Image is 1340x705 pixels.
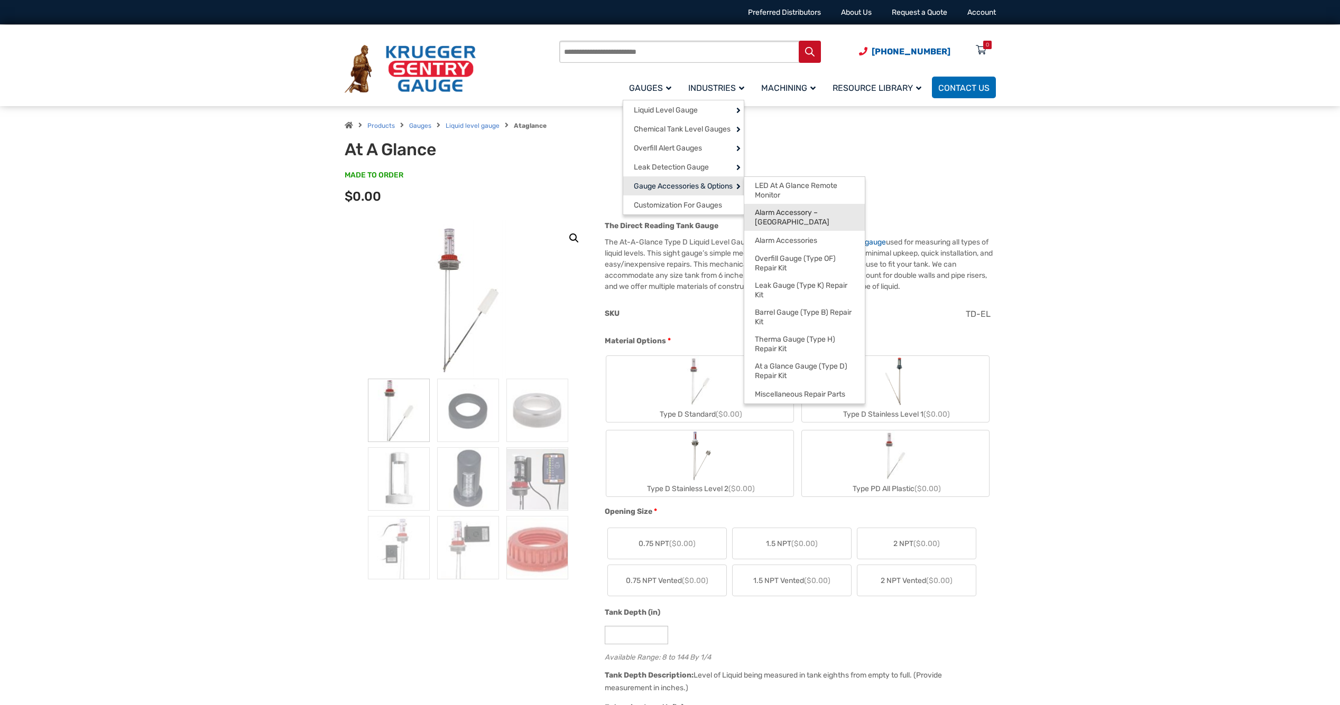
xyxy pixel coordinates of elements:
span: SKU [605,309,620,318]
a: Liquid Level Gauge [623,100,744,119]
span: Opening Size [605,507,652,516]
span: ($0.00) [804,576,830,585]
span: Alarm Accessory – [GEOGRAPHIC_DATA] [755,208,854,227]
div: 0 [986,41,989,49]
strong: Ataglance [514,122,547,129]
a: Contact Us [932,77,996,98]
img: At A Glance - Image 8 [437,516,499,579]
span: Leak Detection Gauge [634,163,709,172]
span: Leak Gauge (Type K) Repair Kit [755,281,854,299]
span: Gauge Accessories & Options [634,182,733,191]
img: At A Glance [405,220,532,379]
span: Gauges [629,83,671,93]
span: 0.75 NPT Vented [626,575,708,586]
span: Material Options [605,336,666,345]
label: Type D Standard [606,356,793,422]
span: Customization For Gauges [634,201,722,210]
a: Gauge Accessories & Options [623,176,744,195]
a: At a Glance Gauge (Type D) Repair Kit [744,358,865,384]
div: Type D Standard [606,407,793,422]
a: Gauges [409,122,431,129]
span: 2 NPT Vented [881,575,953,586]
h1: At A Glance [345,139,605,159]
label: Type D Stainless Level 1 [802,356,989,422]
a: Leak Gauge (Type K) Repair Kit [744,277,865,304]
span: 2 NPT [893,538,940,549]
img: At A Glance - Image 2 [437,379,499,442]
div: Type D Stainless Level 1 [802,407,989,422]
img: At A Glance - Image 4 [368,447,430,511]
a: Liquid level gauge [446,122,500,129]
span: ($0.00) [716,410,742,419]
a: Account [967,8,996,17]
span: ($0.00) [669,539,696,548]
span: ($0.00) [728,484,755,493]
span: [PHONE_NUMBER] [872,46,950,57]
span: Contact Us [938,83,990,93]
img: At A Glance - Image 7 [368,516,430,579]
div: Type PD All Plastic [802,481,989,496]
span: MADE TO ORDER [345,170,403,181]
span: Tank Depth Description: [605,671,694,680]
span: $0.00 [345,189,381,204]
span: LED At A Glance Remote Monitor [755,181,854,200]
a: Preferred Distributors [748,8,821,17]
a: Gauges [623,75,682,100]
a: Products [367,122,395,129]
a: Request a Quote [892,8,947,17]
a: Therma Gauge (Type H) Repair Kit [744,331,865,358]
span: Machining [761,83,816,93]
img: At A Glance - Image 6 [506,447,568,511]
span: ($0.00) [682,576,708,585]
a: Industries [682,75,755,100]
span: ($0.00) [926,576,953,585]
span: ($0.00) [913,539,940,548]
img: At A Glance [368,379,430,442]
a: Miscellaneous Repair Parts [744,384,865,403]
a: Phone Number (920) 434-8860 [859,45,950,58]
span: 0.75 NPT [639,538,696,549]
a: About Us [841,8,872,17]
abbr: required [668,335,671,346]
a: gauge [865,238,886,247]
span: 1.5 NPT Vented [753,575,830,586]
span: Miscellaneous Repair Parts [755,390,845,399]
img: At A Glance - Image 5 [437,447,499,511]
span: TD-EL [966,309,991,319]
label: Type D Stainless Level 2 [606,430,793,496]
span: Resource Library [833,83,921,93]
a: Resource Library [826,75,932,100]
a: Machining [755,75,826,100]
a: View full-screen image gallery [565,229,584,248]
img: At A Glance - Image 3 [506,379,568,442]
img: Krueger Sentry Gauge [345,45,476,93]
span: Chemical Tank Level Gauges [634,125,731,134]
span: At a Glance Gauge (Type D) Repair Kit [755,362,854,380]
a: Overfill Gauge (Type OF) Repair Kit [744,250,865,277]
span: ($0.00) [923,410,950,419]
a: Chemical Tank Level Gauges [623,119,744,138]
a: Leak Detection Gauge [623,157,744,176]
label: Type PD All Plastic [802,430,989,496]
a: Barrel Gauge (Type B) Repair Kit [744,304,865,331]
span: 1.5 NPT [766,538,818,549]
a: LED At A Glance Remote Monitor [744,177,865,204]
img: Chemical Sight Gauge [881,356,909,407]
span: Alarm Accessories [755,236,817,246]
a: Customization For Gauges [623,195,744,214]
strong: The Direct Reading Tank Gauge [605,221,718,230]
span: Overfill Gauge (Type OF) Repair Kit [755,254,854,272]
span: Barrel Gauge (Type B) Repair Kit [755,308,854,326]
a: Alarm Accessory – [GEOGRAPHIC_DATA] [744,204,865,231]
span: ($0.00) [791,539,818,548]
div: Type D Stainless Level 2 [606,481,793,496]
span: Therma Gauge (Type H) Repair Kit [755,335,854,353]
a: Alarm Accessories [744,231,865,250]
span: Liquid Level Gauge [634,106,698,115]
span: Tank Depth (in) [605,608,660,617]
div: Level of Liquid being measured in tank eighths from empty to full. (Provide measurement in inches.) [605,671,942,692]
p: The At-A-Glance Type D Liquid Level Gauge is a reliable, swing-arm type tank used for measuring a... [605,237,995,292]
abbr: required [654,506,657,517]
span: Overfill Alert Gauges [634,144,702,153]
span: Industries [688,83,744,93]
